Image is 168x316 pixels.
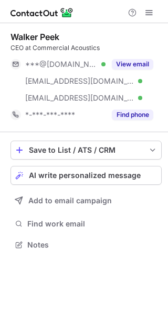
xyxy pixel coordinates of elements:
[27,219,157,229] span: Find work email
[10,216,162,231] button: Find work email
[10,141,162,160] button: save-profile-one-click
[28,196,112,205] span: Add to email campaign
[25,60,98,69] span: ***@[DOMAIN_NAME]
[112,110,153,120] button: Reveal Button
[10,32,59,42] div: Walker Peek
[10,191,162,210] button: Add to email campaign
[10,6,73,19] img: ContactOut v5.3.10
[29,171,141,180] span: AI write personalized message
[27,240,157,250] span: Notes
[25,93,134,103] span: [EMAIL_ADDRESS][DOMAIN_NAME]
[10,43,162,53] div: CEO at Commercial Acoustics
[25,76,134,86] span: [EMAIL_ADDRESS][DOMAIN_NAME]
[112,59,153,70] button: Reveal Button
[10,238,162,252] button: Notes
[10,166,162,185] button: AI write personalized message
[29,146,143,154] div: Save to List / ATS / CRM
